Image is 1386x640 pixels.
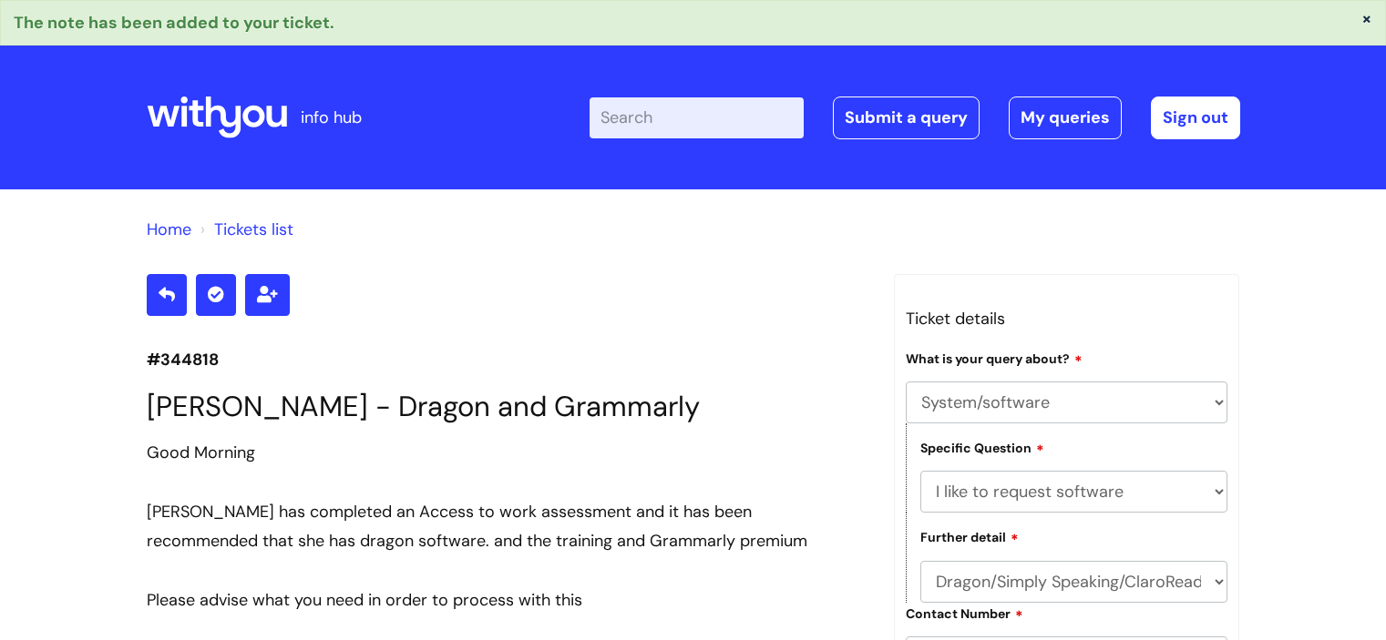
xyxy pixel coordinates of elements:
p: #344818 [147,345,867,374]
div: Good Morning [147,438,867,467]
label: Contact Number [906,604,1023,622]
div: Please advise what you need in order to process with this [147,585,867,615]
h1: [PERSON_NAME] - Dragon and Grammarly [147,390,867,423]
p: info hub [301,103,362,132]
a: Sign out [1151,97,1240,138]
h3: Ticket details [906,304,1228,333]
div: | - [590,97,1240,138]
label: Specific Question [920,438,1044,456]
div: [PERSON_NAME] has completed an Access to work assessment and it has been recommended that she has... [147,497,867,556]
label: Further detail [920,527,1019,545]
input: Search [590,97,804,137]
li: Tickets list [196,215,293,244]
button: × [1361,10,1372,26]
a: Submit a query [833,97,980,138]
li: Solution home [147,215,191,244]
a: Home [147,218,191,240]
label: What is your query about? [906,349,1083,367]
a: My queries [1009,97,1122,138]
a: Tickets list [214,218,293,240]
